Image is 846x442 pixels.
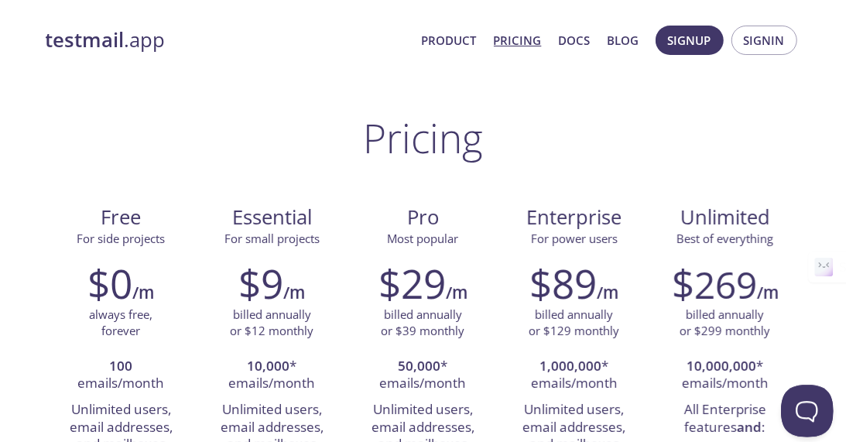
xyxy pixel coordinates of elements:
[399,357,441,375] strong: 50,000
[680,307,770,340] p: billed annually or $299 monthly
[608,30,639,50] a: Blog
[46,27,409,53] a: testmail.app
[422,30,477,50] a: Product
[559,30,591,50] a: Docs
[781,385,834,437] iframe: Help Scout Beacon - Open
[360,204,486,231] span: Pro
[109,357,132,375] strong: 100
[661,397,789,441] li: All Enterprise features :
[529,260,597,307] h2: $89
[208,354,336,398] li: * emails/month
[359,354,487,398] li: * emails/month
[58,204,184,231] span: Free
[676,231,773,246] span: Best of everything
[230,307,313,340] p: billed annually or $12 monthly
[510,354,638,398] li: * emails/month
[388,231,459,246] span: Most popular
[382,307,465,340] p: billed annually or $39 monthly
[378,260,446,307] h2: $29
[209,204,335,231] span: Essential
[661,354,789,398] li: * emails/month
[511,204,637,231] span: Enterprise
[656,26,724,55] button: Signup
[687,357,756,375] strong: 10,000,000
[757,279,779,306] h6: /m
[283,279,305,306] h6: /m
[238,260,283,307] h2: $9
[531,231,618,246] span: For power users
[89,307,152,340] p: always free, forever
[731,26,797,55] button: Signin
[247,357,289,375] strong: 10,000
[77,231,165,246] span: For side projects
[694,259,757,310] span: 269
[224,231,320,246] span: For small projects
[539,357,601,375] strong: 1,000,000
[57,354,185,398] li: emails/month
[737,418,762,436] strong: and
[668,30,711,50] span: Signup
[46,26,125,53] strong: testmail
[87,260,132,307] h2: $0
[744,30,785,50] span: Signin
[446,279,468,306] h6: /m
[494,30,542,50] a: Pricing
[363,115,483,161] h1: Pricing
[529,307,619,340] p: billed annually or $129 monthly
[680,204,770,231] span: Unlimited
[672,260,757,307] h2: $
[597,279,618,306] h6: /m
[132,279,154,306] h6: /m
